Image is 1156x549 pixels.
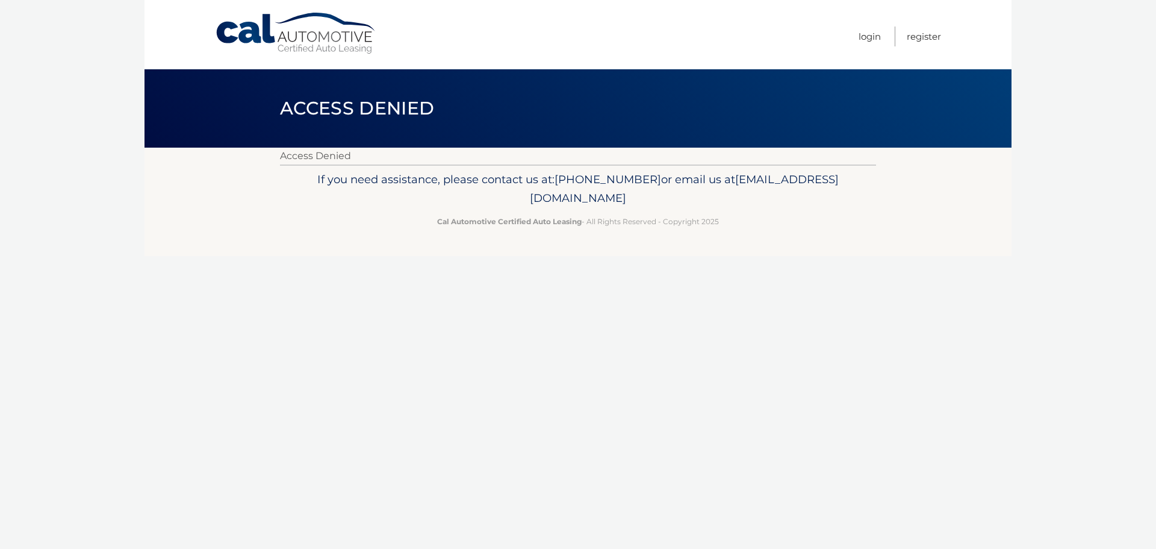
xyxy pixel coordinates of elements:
p: If you need assistance, please contact us at: or email us at [288,170,868,209]
p: Access Denied [280,148,876,165]
strong: Cal Automotive Certified Auto Leasing [437,217,582,226]
a: Cal Automotive [215,12,378,55]
p: - All Rights Reserved - Copyright 2025 [288,215,868,228]
span: [PHONE_NUMBER] [555,172,661,186]
span: Access Denied [280,97,434,119]
a: Login [859,27,881,46]
a: Register [907,27,941,46]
